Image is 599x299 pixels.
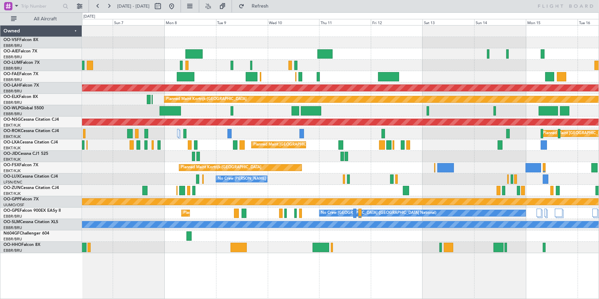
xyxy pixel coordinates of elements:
a: EBKT/KJK [3,191,21,196]
div: Planned Maint [GEOGRAPHIC_DATA] ([GEOGRAPHIC_DATA] National) [253,140,378,150]
span: OO-NSG [3,118,21,122]
a: LFSN/ENC [3,180,22,185]
span: OO-SLM [3,220,20,224]
a: OO-LXACessna Citation CJ4 [3,140,58,144]
a: OO-ZUNCessna Citation CJ4 [3,186,59,190]
a: N604GFChallenger 604 [3,231,49,236]
div: Sat 6 [61,19,113,25]
span: OO-LUM [3,61,21,65]
a: EBBR/BRU [3,237,22,242]
a: OO-SLMCessna Citation XLS [3,220,58,224]
a: OO-WLPGlobal 5500 [3,106,44,110]
div: Mon 15 [526,19,578,25]
div: Planned Maint Kortrijk-[GEOGRAPHIC_DATA] [166,94,246,104]
button: Refresh [235,1,277,12]
a: OO-NSGCessna Citation CJ4 [3,118,59,122]
span: OO-VSF [3,38,19,42]
a: OO-GPEFalcon 900EX EASy II [3,209,61,213]
a: EBBR/BRU [3,225,22,230]
a: OO-FAEFalcon 7X [3,72,38,76]
a: EBBR/BRU [3,111,22,117]
a: OO-AIEFalcon 7X [3,49,37,53]
a: UUMO/OSF [3,202,24,208]
a: EBBR/BRU [3,43,22,48]
div: No Crew [GEOGRAPHIC_DATA] ([GEOGRAPHIC_DATA] National) [321,208,437,218]
span: OO-LUX [3,175,20,179]
span: N604GF [3,231,20,236]
a: EBBR/BRU [3,77,22,82]
div: Sun 14 [474,19,526,25]
span: All Aircraft [18,17,73,21]
span: OO-ELK [3,95,19,99]
span: OO-LAH [3,83,20,88]
a: EBBR/BRU [3,100,22,105]
a: OO-ELKFalcon 8X [3,95,38,99]
span: OO-FSX [3,163,19,167]
span: OO-JID [3,152,18,156]
div: Sun 7 [113,19,164,25]
span: [DATE] - [DATE] [117,3,150,9]
a: OO-FSXFalcon 7X [3,163,38,167]
div: Thu 11 [319,19,371,25]
span: OO-GPE [3,209,20,213]
a: EBBR/BRU [3,89,22,94]
div: Planned Maint Kortrijk-[GEOGRAPHIC_DATA] [181,162,261,173]
span: Refresh [246,4,275,9]
span: OO-ROK [3,129,21,133]
div: Mon 8 [164,19,216,25]
a: OO-LAHFalcon 7X [3,83,39,88]
div: Sat 13 [423,19,474,25]
span: OO-ZUN [3,186,21,190]
span: OO-AIE [3,49,18,53]
button: All Aircraft [8,13,75,24]
a: EBBR/BRU [3,248,22,253]
span: OO-HHO [3,243,21,247]
a: EBKT/KJK [3,134,21,139]
a: EBKT/KJK [3,146,21,151]
a: EBBR/BRU [3,54,22,60]
a: OO-VSFFalcon 8X [3,38,38,42]
a: EBKT/KJK [3,168,21,173]
div: Wed 10 [268,19,319,25]
a: OO-GPPFalcon 7X [3,197,39,201]
input: Trip Number [21,1,61,11]
span: OO-LXA [3,140,20,144]
div: No Crew [PERSON_NAME] ([PERSON_NAME]) [218,174,301,184]
a: OO-ROKCessna Citation CJ4 [3,129,59,133]
a: EBKT/KJK [3,123,21,128]
span: OO-WLP [3,106,20,110]
a: OO-LUXCessna Citation CJ4 [3,175,58,179]
div: Planned Maint [GEOGRAPHIC_DATA] ([GEOGRAPHIC_DATA] National) [183,208,308,218]
a: EBBR/BRU [3,214,22,219]
span: OO-FAE [3,72,19,76]
a: OO-HHOFalcon 8X [3,243,40,247]
a: OO-LUMFalcon 7X [3,61,40,65]
div: Fri 12 [371,19,423,25]
div: Tue 9 [216,19,268,25]
a: EBBR/BRU [3,66,22,71]
a: EBKT/KJK [3,157,21,162]
span: OO-GPP [3,197,20,201]
a: OO-JIDCessna CJ1 525 [3,152,48,156]
div: [DATE] [83,14,95,20]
